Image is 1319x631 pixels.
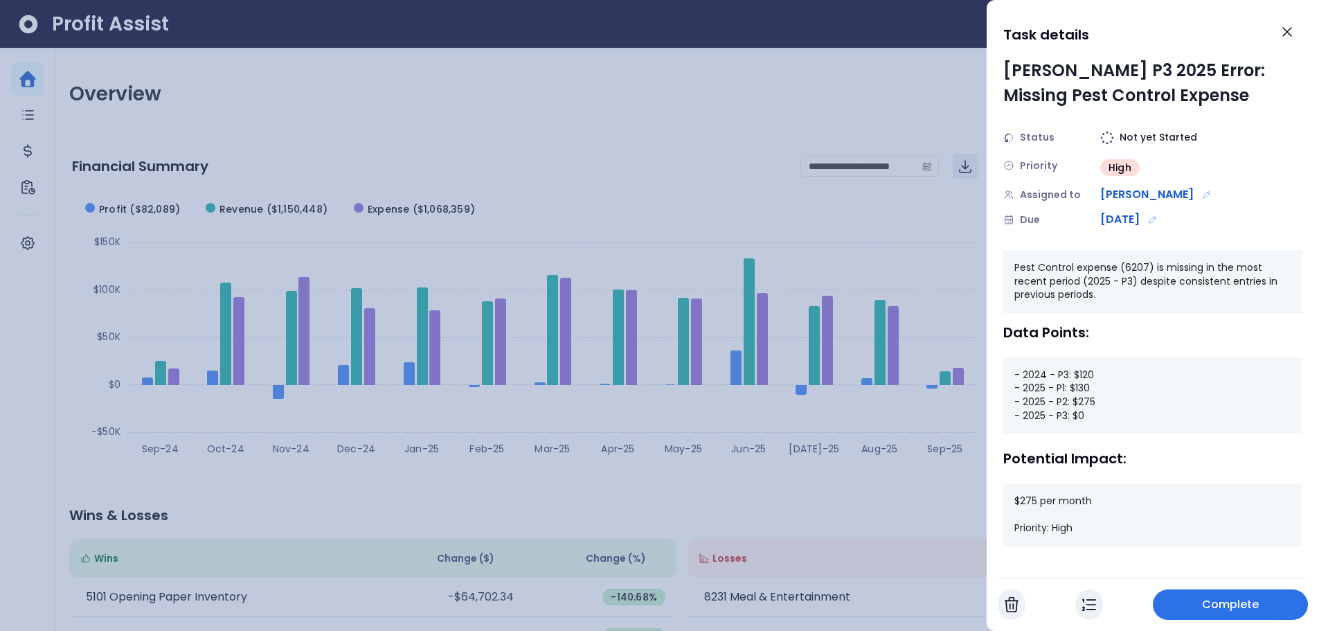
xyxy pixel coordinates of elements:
span: Priority [1020,159,1057,173]
button: Edit assignment [1199,187,1214,202]
span: [DATE] [1100,211,1140,228]
img: Status [1003,132,1014,143]
span: Due [1020,213,1040,227]
button: Close [1272,17,1302,47]
span: Assigned to [1020,188,1081,202]
button: Edit due date [1145,212,1160,227]
span: Not yet Started [1120,130,1197,145]
span: Status [1020,130,1055,145]
div: - 2024 - P3: $120 - 2025 - P1: $130 - 2025 - P2: $275 - 2025 - P3: $0 [1003,357,1302,434]
img: Cancel Task [1005,596,1019,613]
div: Data Points: [1003,324,1302,341]
span: High [1109,161,1131,175]
img: Not yet Started [1100,131,1114,145]
div: $275 per month Priority: High [1003,483,1302,546]
div: Pest Control expense (6207) is missing in the most recent period (2025 - P3) despite consistent e... [1003,250,1302,313]
img: In Progress [1082,596,1096,613]
div: Potential Impact: [1003,450,1302,467]
div: [PERSON_NAME] P3 2025 Error: Missing Pest Control Expense [1003,58,1302,108]
h1: Task details [1003,22,1089,47]
span: Complete [1202,596,1259,613]
button: Complete [1153,589,1308,620]
span: [PERSON_NAME] [1100,186,1194,203]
